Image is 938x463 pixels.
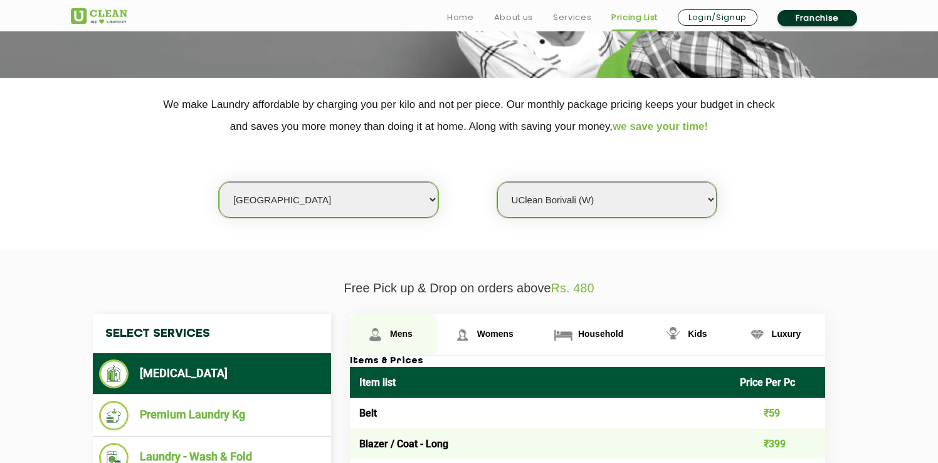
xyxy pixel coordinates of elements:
h4: Select Services [93,314,331,353]
span: Luxury [772,329,801,339]
a: Login/Signup [678,9,757,26]
td: Belt [350,398,730,428]
img: Kids [662,324,684,346]
p: Free Pick up & Drop on orders above [71,281,867,295]
a: Home [447,10,474,25]
p: We make Laundry affordable by charging you per kilo and not per piece. Our monthly package pricin... [71,93,867,137]
img: Womens [451,324,473,346]
img: Dry Cleaning [99,359,129,388]
th: Item list [350,367,730,398]
span: Womens [477,329,514,339]
img: Luxury [746,324,768,346]
span: Rs. 480 [551,281,594,295]
td: Blazer / Coat - Long [350,428,730,459]
span: Kids [688,329,707,339]
td: ₹59 [730,398,826,428]
img: UClean Laundry and Dry Cleaning [71,8,127,24]
th: Price Per Pc [730,367,826,398]
a: Franchise [777,10,857,26]
span: we save your time! [613,120,708,132]
li: Premium Laundry Kg [99,401,325,430]
a: Pricing List [611,10,658,25]
h3: Items & Prices [350,356,825,367]
img: Premium Laundry Kg [99,401,129,430]
li: [MEDICAL_DATA] [99,359,325,388]
img: Household [552,324,574,346]
img: Mens [364,324,386,346]
td: ₹399 [730,428,826,459]
span: Mens [390,329,413,339]
span: Household [578,329,623,339]
a: Services [553,10,591,25]
a: About us [494,10,533,25]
